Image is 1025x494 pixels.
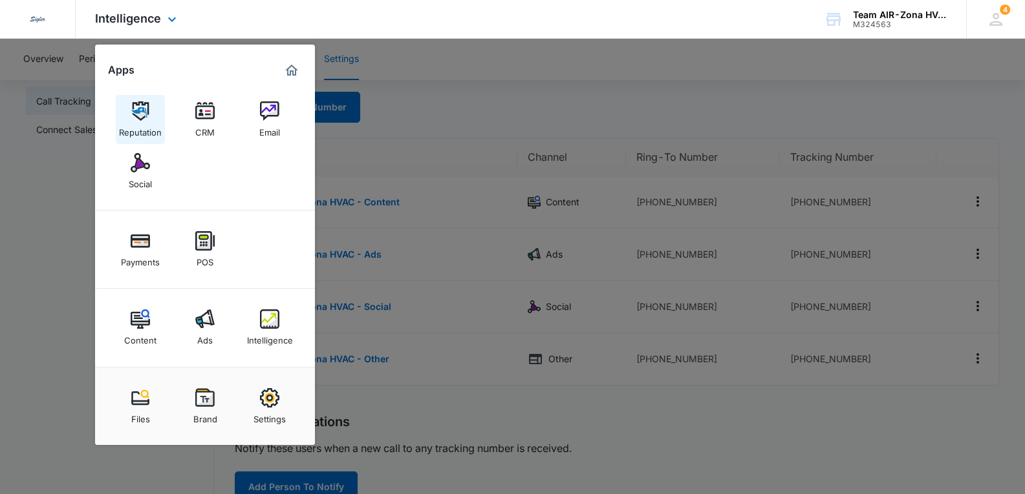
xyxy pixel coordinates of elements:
[116,303,165,352] a: Content
[129,172,152,189] div: Social
[1000,5,1010,15] span: 4
[197,251,213,267] div: POS
[259,121,280,138] div: Email
[197,329,213,345] div: Ads
[131,407,150,424] div: Files
[853,20,947,29] div: account id
[180,382,230,431] a: Brand
[195,121,215,138] div: CRM
[281,60,302,81] a: Marketing 360® Dashboard
[26,8,49,31] img: Sigler Corporate
[853,10,947,20] div: account name
[254,407,286,424] div: Settings
[193,407,217,424] div: Brand
[116,147,165,196] a: Social
[124,329,156,345] div: Content
[108,64,135,76] h2: Apps
[245,382,294,431] a: Settings
[180,303,230,352] a: Ads
[245,303,294,352] a: Intelligence
[116,95,165,144] a: Reputation
[121,251,160,267] div: Payments
[180,95,230,144] a: CRM
[95,12,161,25] span: Intelligence
[180,225,230,274] a: POS
[247,329,293,345] div: Intelligence
[116,382,165,431] a: Files
[1000,5,1010,15] div: notifications count
[119,121,162,138] div: Reputation
[245,95,294,144] a: Email
[116,225,165,274] a: Payments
